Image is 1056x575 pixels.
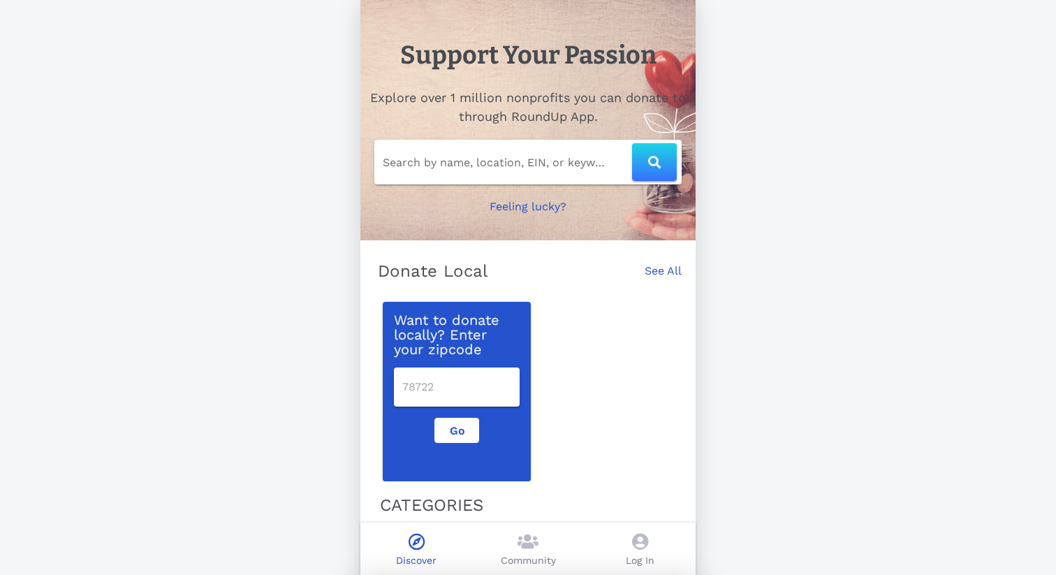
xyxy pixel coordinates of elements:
p: Want to donate locally? Enter your zipcode [394,313,520,356]
h1: Support Your Passion [400,36,657,74]
p: Donate Local [378,260,488,282]
p: Community [501,553,556,568]
button: Go [434,418,479,443]
span: Go [446,424,467,437]
p: CATEGORIES [380,493,676,518]
h2: Explore over 1 million nonprofits you can donate to through RoundUp App. [369,88,687,126]
a: See All [645,263,682,293]
p: Discover [396,553,437,568]
p: Feeling lucky? [490,198,566,215]
input: 78722 [402,376,511,398]
p: Log In [626,553,654,568]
